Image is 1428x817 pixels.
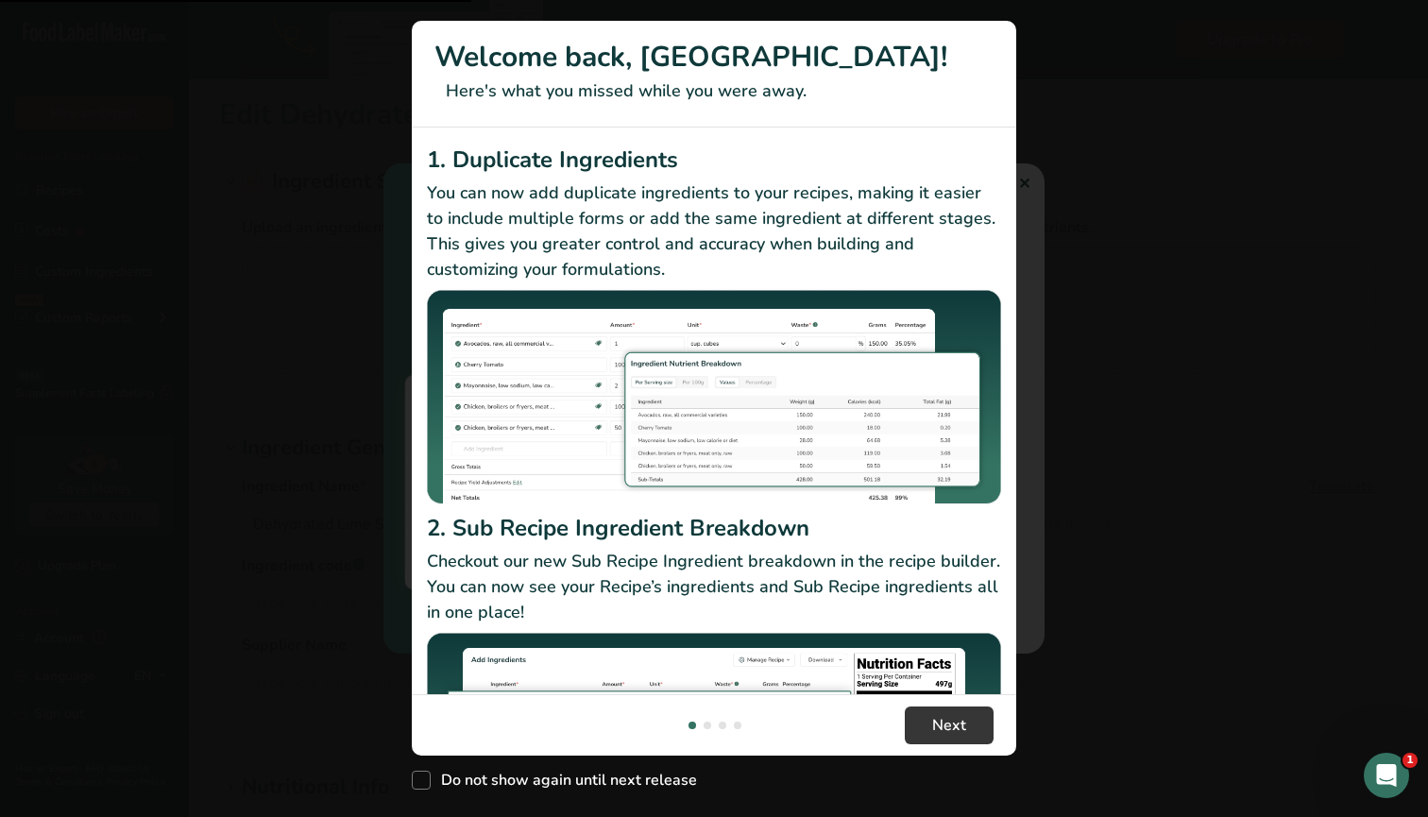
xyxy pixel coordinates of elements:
span: Do not show again until next release [431,771,697,790]
p: Checkout our new Sub Recipe Ingredient breakdown in the recipe builder. You can now see your Reci... [427,549,1001,625]
button: Next [905,706,994,744]
iframe: Intercom live chat [1364,753,1409,798]
p: Here's what you missed while you were away. [434,78,994,104]
h2: 2. Sub Recipe Ingredient Breakdown [427,511,1001,545]
img: Duplicate Ingredients [427,290,1001,504]
span: Next [932,714,966,737]
h1: Welcome back, [GEOGRAPHIC_DATA]! [434,36,994,78]
p: You can now add duplicate ingredients to your recipes, making it easier to include multiple forms... [427,180,1001,282]
span: 1 [1402,753,1418,768]
h2: 1. Duplicate Ingredients [427,143,1001,177]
